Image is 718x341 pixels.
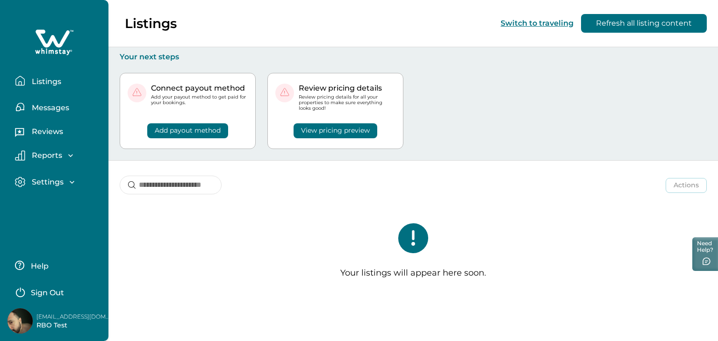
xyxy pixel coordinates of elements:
[15,282,98,301] button: Sign Out
[501,19,574,28] button: Switch to traveling
[151,84,248,93] p: Connect payout method
[28,262,49,271] p: Help
[581,14,707,33] button: Refresh all listing content
[120,52,707,62] p: Your next steps
[151,94,248,106] p: Add your payout method to get paid for your bookings.
[340,268,486,278] p: Your listings will appear here soon.
[666,178,707,193] button: Actions
[29,178,64,187] p: Settings
[147,123,228,138] button: Add payout method
[125,15,177,31] p: Listings
[299,94,395,112] p: Review pricing details for all your properties to make sure everything looks good!
[15,256,98,275] button: Help
[15,150,101,161] button: Reports
[29,127,63,136] p: Reviews
[294,123,377,138] button: View pricing preview
[15,177,101,187] button: Settings
[299,84,395,93] p: Review pricing details
[29,151,62,160] p: Reports
[29,77,61,86] p: Listings
[36,312,111,321] p: [EMAIL_ADDRESS][DOMAIN_NAME]
[15,98,101,116] button: Messages
[36,321,111,330] p: RBO Test
[15,71,101,90] button: Listings
[29,103,69,113] p: Messages
[15,124,101,142] button: Reviews
[31,288,64,298] p: Sign Out
[7,308,33,334] img: Whimstay Host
